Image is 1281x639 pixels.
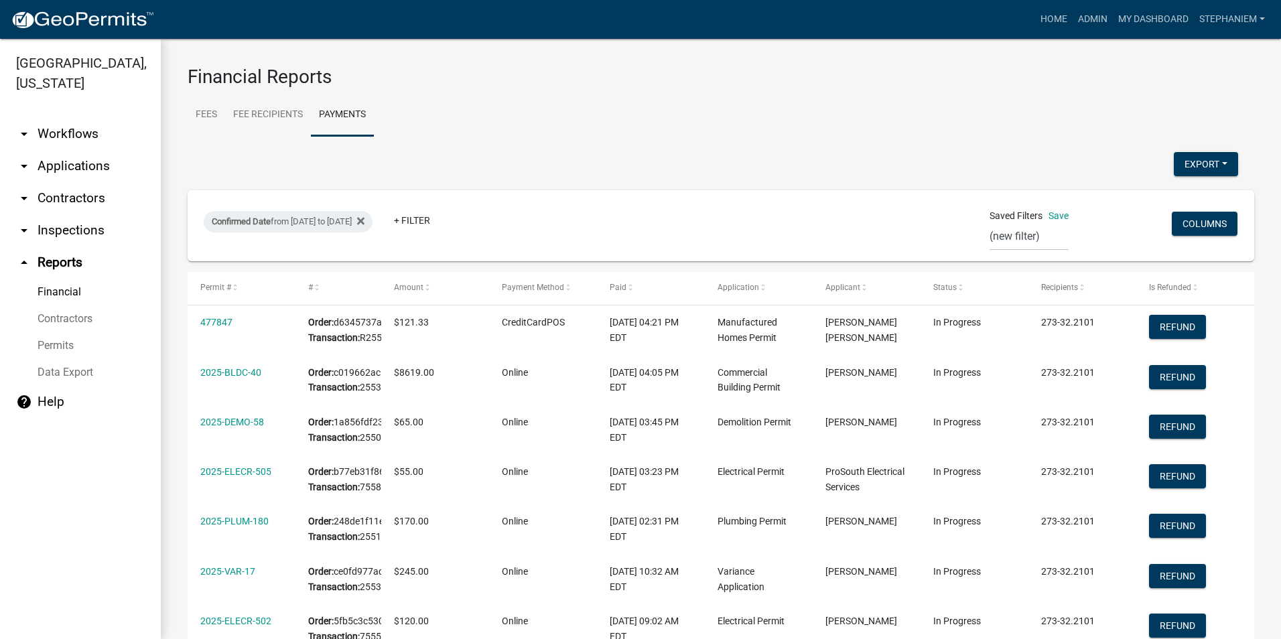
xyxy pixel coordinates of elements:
datatable-header-cell: Status [921,272,1028,304]
a: Payments [311,94,374,137]
datatable-header-cell: Amount [381,272,489,304]
i: arrow_drop_down [16,126,32,142]
i: help [16,394,32,410]
b: Order: [308,367,334,378]
datatable-header-cell: Is Refunded [1136,272,1244,304]
span: Amount [394,283,423,292]
i: arrow_drop_down [16,222,32,238]
span: $55.00 [394,466,423,477]
span: ProSouth Electrical Services [825,466,904,492]
button: Refund [1149,464,1206,488]
a: Fee Recipients [225,94,311,137]
b: Transaction: [308,432,360,443]
span: Online [502,616,528,626]
span: Terrell [825,367,897,378]
span: George Emami [825,566,897,577]
a: 2025-VAR-17 [200,566,255,577]
div: from [DATE] to [DATE] [204,211,373,232]
span: In Progress [933,516,981,526]
a: StephanieM [1194,7,1270,32]
span: # [308,283,313,292]
a: 2025-ELECR-505 [200,466,271,477]
wm-modal-confirm: Refund Payment [1149,372,1206,383]
b: Transaction: [308,531,360,542]
button: Refund [1149,614,1206,638]
div: [DATE] 04:05 PM EDT [610,365,692,396]
a: Home [1035,7,1073,32]
span: In Progress [933,367,981,378]
span: Confirmed Date [212,216,271,226]
datatable-header-cell: Permit # [188,272,295,304]
wm-modal-confirm: Refund Payment [1149,422,1206,433]
div: [DATE] 03:45 PM EDT [610,415,692,445]
div: [DATE] 10:32 AM EDT [610,564,692,595]
a: 2025-PLUM-180 [200,516,269,526]
span: Applicant [825,283,860,292]
i: arrow_drop_down [16,190,32,206]
span: Evans G. Jemison [825,317,897,343]
a: 477847 [200,317,232,328]
span: $8619.00 [394,367,434,378]
a: My Dashboard [1113,7,1194,32]
span: Application [718,283,759,292]
b: Order: [308,516,334,526]
div: ce0fd977ad73464cae38b9bd2b5ac139 255354037955 [308,564,368,595]
b: Transaction: [308,382,360,393]
div: d6345737ac31453b9cc2158d57f8103f R255472758615 [308,315,368,346]
span: 273-32.2101 [1041,367,1095,378]
span: Online [502,466,528,477]
div: [DATE] 02:31 PM EDT [610,514,692,545]
span: Manufactured Homes Permit [718,317,777,343]
span: $170.00 [394,516,429,526]
button: Columns [1172,212,1237,236]
div: [DATE] 03:23 PM EDT [610,464,692,495]
i: arrow_drop_down [16,158,32,174]
span: Online [502,566,528,577]
b: Transaction: [308,332,360,343]
span: Plumbing Permit [718,516,787,526]
b: Order: [308,317,334,328]
a: + Filter [383,208,441,232]
b: Order: [308,616,334,626]
datatable-header-cell: Paid [597,272,705,304]
a: 2025-ELECR-502 [200,616,271,626]
span: Status [933,283,957,292]
wm-modal-confirm: Refund Payment [1149,621,1206,632]
b: Order: [308,466,334,477]
span: Variance Application [718,566,764,592]
b: Order: [308,566,334,577]
datatable-header-cell: Payment Method [489,272,597,304]
span: harris [825,417,897,427]
span: 273-32.2101 [1041,566,1095,577]
span: 273-32.2101 [1041,616,1095,626]
span: Paid [610,283,626,292]
b: Transaction: [308,482,360,492]
a: Fees [188,94,225,137]
span: Electrical Permit [718,616,785,626]
span: $121.33 [394,317,429,328]
div: c019662ac1d14baba63ceb8e19e0d0d2 255320057929 [308,365,368,396]
a: 2025-BLDC-40 [200,367,261,378]
div: b77eb31f8689469a955c068a5cce1055 755826055403 [308,464,368,495]
i: arrow_drop_up [16,255,32,271]
span: CreditCardPOS [502,317,565,328]
span: 273-32.2101 [1041,417,1095,427]
wm-modal-confirm: Refund Payment [1149,522,1206,532]
span: Online [502,516,528,526]
span: Online [502,367,528,378]
span: Jordan Bearden [825,516,897,526]
span: In Progress [933,616,981,626]
b: Transaction: [308,581,360,592]
button: Refund [1149,415,1206,439]
div: [DATE] 04:21 PM EDT [610,315,692,346]
span: In Progress [933,466,981,477]
button: Export [1174,152,1238,176]
wm-modal-confirm: Refund Payment [1149,571,1206,582]
datatable-header-cell: Applicant [813,272,921,304]
span: Recipients [1041,283,1078,292]
a: 2025-DEMO-58 [200,417,264,427]
datatable-header-cell: # [295,272,381,304]
span: $245.00 [394,566,429,577]
datatable-header-cell: Application [705,272,813,304]
div: 248de1f11e0247a3a2374cae23156f61 255156752274 [308,514,368,545]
